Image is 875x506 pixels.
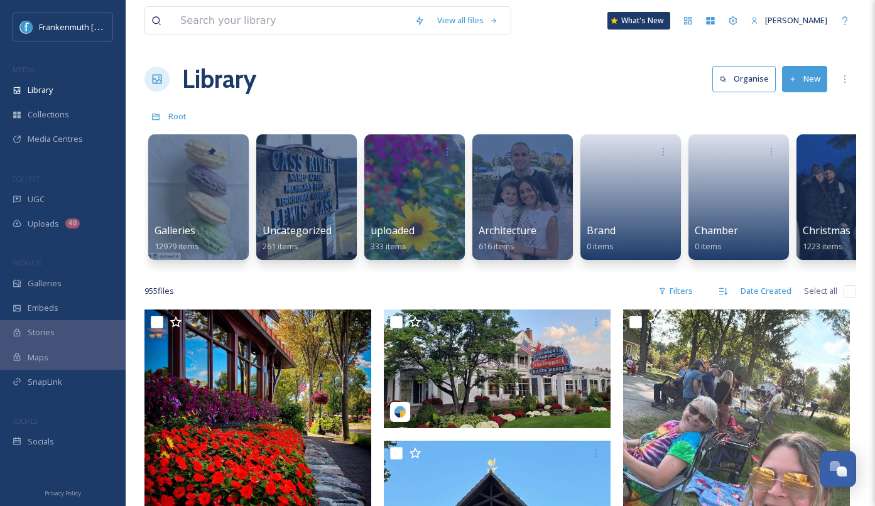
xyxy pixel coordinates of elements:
span: Galleries [155,223,195,237]
a: Library [182,60,256,98]
span: 955 file s [144,285,174,297]
img: snapsea-logo.png [394,406,406,418]
span: Frankenmuth [US_STATE] [39,21,134,33]
div: Filters [652,279,699,303]
span: Media Centres [28,133,83,145]
span: Maps [28,352,48,363]
a: Uncategorized261 items [263,225,332,252]
span: Uncategorized [263,223,332,237]
button: Organise [712,66,776,92]
span: 261 items [263,240,298,252]
span: Brand [587,223,616,237]
button: Open Chat [820,451,856,487]
span: Architecture [479,223,536,237]
span: Socials [28,436,54,448]
span: 1223 items [803,240,843,252]
span: 0 items [695,240,722,252]
span: 616 items [479,240,514,252]
span: Privacy Policy [45,489,81,497]
a: Brand0 items [587,225,616,252]
span: Embeds [28,302,58,314]
a: Galleries12979 items [155,225,199,252]
span: [PERSON_NAME] [765,14,827,26]
span: 0 items [587,240,614,252]
span: UGC [28,193,45,205]
span: Stories [28,326,55,338]
a: Root [168,109,187,124]
span: COLLECT [13,174,40,183]
span: Collections [28,109,69,121]
span: SnapLink [28,376,62,388]
span: WIDGETS [13,258,41,267]
div: Date Created [734,279,798,303]
span: Library [28,84,53,96]
a: What's New [607,12,670,30]
span: Christmas [803,223,851,237]
span: MEDIA [13,65,35,74]
a: Chamber0 items [695,225,738,252]
div: 40 [65,218,80,229]
a: View all files [431,8,504,33]
img: jjthomas06-18042416054690053.jpeg [384,310,611,428]
span: SOCIALS [13,416,38,426]
span: uploaded [371,223,415,237]
img: Social%20Media%20PFP%202025.jpg [20,21,33,33]
span: Select all [804,285,837,297]
a: uploaded333 items [371,225,415,252]
span: Chamber [695,223,738,237]
a: Privacy Policy [45,485,81,500]
input: Search your library [174,7,408,35]
span: Galleries [28,277,62,289]
a: Architecture616 items [479,225,536,252]
a: [PERSON_NAME] [744,8,834,33]
span: 333 items [371,240,406,252]
button: New [782,66,827,92]
span: Root [168,110,187,122]
span: 12979 items [155,240,199,252]
span: Uploads [28,218,59,230]
a: Christmas1223 items [803,225,851,252]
